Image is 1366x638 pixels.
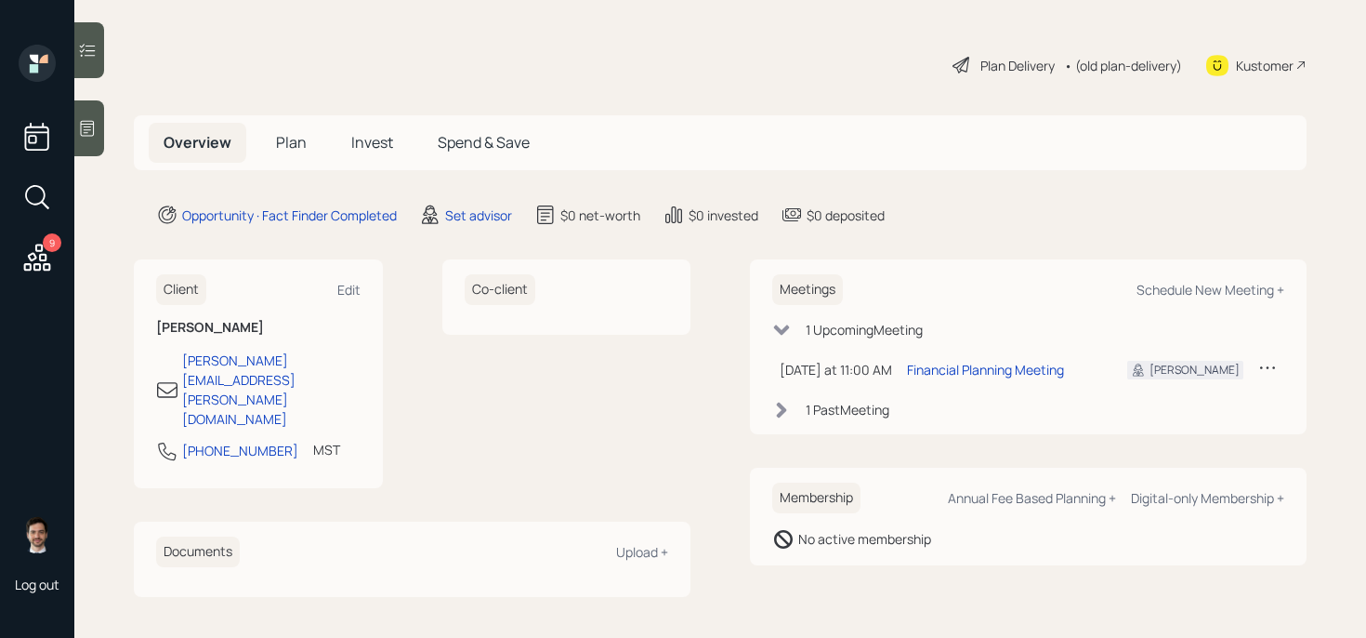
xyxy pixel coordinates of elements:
div: Upload + [616,543,668,561]
div: Digital-only Membership + [1131,489,1284,507]
div: Plan Delivery [980,56,1055,75]
span: Invest [351,132,393,153]
div: Schedule New Meeting + [1136,281,1284,299]
div: [DATE] at 11:00 AM [780,360,892,379]
div: [PHONE_NUMBER] [182,441,298,460]
span: Spend & Save [438,132,530,153]
h6: Meetings [772,274,843,305]
div: No active membership [798,529,931,549]
div: • (old plan-delivery) [1064,56,1182,75]
div: $0 net-worth [560,206,640,225]
div: 1 Upcoming Meeting [806,320,923,339]
span: Overview [164,132,231,153]
div: Log out [15,576,59,593]
h6: Documents [156,537,240,567]
h6: [PERSON_NAME] [156,320,361,336]
div: $0 deposited [807,206,885,225]
div: MST [313,440,340,459]
div: 1 Past Meeting [806,400,889,419]
h6: Membership [772,483,860,513]
div: Opportunity · Fact Finder Completed [182,206,397,225]
div: 9 [43,233,61,252]
img: jonah-coleman-headshot.png [19,516,56,553]
div: Edit [337,281,361,299]
div: Financial Planning Meeting [907,360,1064,379]
div: Annual Fee Based Planning + [948,489,1116,507]
div: [PERSON_NAME] [1149,362,1240,379]
div: [PERSON_NAME][EMAIL_ADDRESS][PERSON_NAME][DOMAIN_NAME] [182,351,361,429]
span: Plan [276,132,307,153]
h6: Client [156,274,206,305]
div: Set advisor [445,206,512,225]
div: Kustomer [1236,56,1294,75]
div: $0 invested [689,206,758,225]
h6: Co-client [465,274,535,305]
